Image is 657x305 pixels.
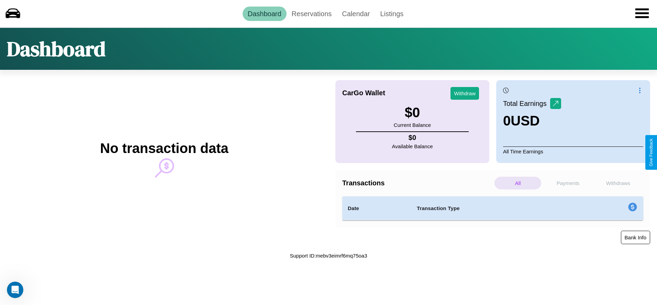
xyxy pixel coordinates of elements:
h4: Transaction Type [417,204,572,213]
button: Withdraw [450,87,479,100]
p: Current Balance [394,120,431,130]
p: Total Earnings [503,97,550,110]
p: All [494,177,541,189]
a: Calendar [337,7,375,21]
p: Payments [545,177,591,189]
p: All Time Earnings [503,146,643,156]
a: Reservations [287,7,337,21]
h3: 0 USD [503,113,561,129]
h2: No transaction data [100,141,228,156]
h3: $ 0 [394,105,431,120]
h4: Date [348,204,406,213]
h4: Transactions [342,179,493,187]
a: Listings [375,7,409,21]
div: Give Feedback [649,139,654,166]
button: Bank Info [621,231,650,244]
table: simple table [342,196,643,220]
p: Withdraws [595,177,642,189]
iframe: Intercom live chat [7,282,23,298]
h4: $ 0 [392,134,433,142]
h1: Dashboard [7,35,105,63]
a: Dashboard [243,7,287,21]
h4: CarGo Wallet [342,89,385,97]
p: Support ID: mebv3eimrf6mq75oa3 [290,251,367,260]
p: Available Balance [392,142,433,151]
